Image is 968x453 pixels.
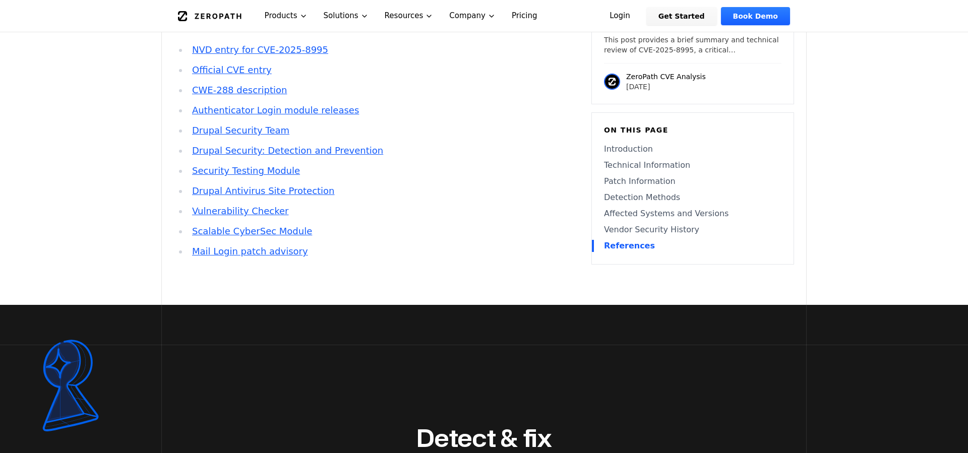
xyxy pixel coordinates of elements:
[604,35,781,55] p: This post provides a brief summary and technical review of CVE-2025-8995, a critical authenticati...
[604,74,620,90] img: ZeroPath CVE Analysis
[626,82,706,92] p: [DATE]
[192,246,308,256] a: Mail Login patch advisory
[192,226,312,236] a: Scalable CyberSec Module
[192,64,272,75] a: Official CVE entry
[604,175,781,187] a: Patch Information
[604,159,781,171] a: Technical Information
[721,7,790,25] a: Book Demo
[597,7,642,25] a: Login
[604,191,781,204] a: Detection Methods
[192,105,359,115] a: Authenticator Login module releases
[192,125,289,136] a: Drupal Security Team
[604,224,781,236] a: Vendor Security History
[604,125,781,135] h6: On this page
[192,185,335,196] a: Drupal Antivirus Site Protection
[604,240,781,252] a: References
[646,7,717,25] a: Get Started
[604,208,781,220] a: Affected Systems and Versions
[192,165,300,176] a: Security Testing Module
[626,72,706,82] p: ZeroPath CVE Analysis
[604,143,781,155] a: Introduction
[192,206,288,216] a: Vulnerability Checker
[192,145,383,156] a: Drupal Security: Detection and Prevention
[192,85,287,95] a: CWE-288 description
[192,44,328,55] a: NVD entry for CVE-2025-8995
